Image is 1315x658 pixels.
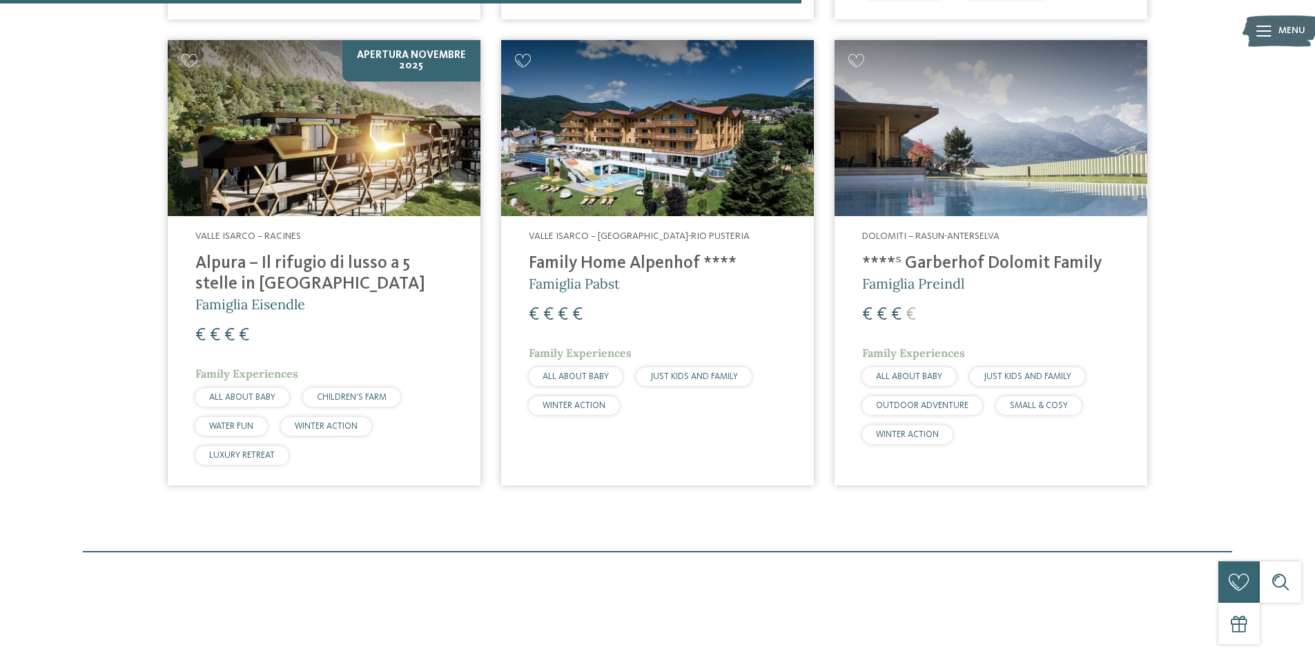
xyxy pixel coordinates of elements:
[209,422,253,431] span: WATER FUN
[862,306,873,324] span: €
[501,40,814,485] a: Cercate un hotel per famiglie? Qui troverete solo i migliori! Valle Isarco – [GEOGRAPHIC_DATA]-Ri...
[572,306,583,324] span: €
[862,231,1000,241] span: Dolomiti – Rasun-Anterselva
[543,306,554,324] span: €
[862,346,965,360] span: Family Experiences
[209,393,275,402] span: ALL ABOUT BABY
[168,40,480,485] a: Cercate un hotel per famiglie? Qui troverete solo i migliori! Apertura novembre 2025 Valle Isarco...
[529,306,539,324] span: €
[1010,401,1068,410] span: SMALL & COSY
[224,327,235,345] span: €
[835,40,1147,216] img: Cercate un hotel per famiglie? Qui troverete solo i migliori!
[877,306,887,324] span: €
[501,40,814,216] img: Family Home Alpenhof ****
[529,275,620,292] span: Famiglia Pabst
[195,231,301,241] span: Valle Isarco – Racines
[317,393,387,402] span: CHILDREN’S FARM
[195,296,305,313] span: Famiglia Eisendle
[529,231,750,241] span: Valle Isarco – [GEOGRAPHIC_DATA]-Rio Pusteria
[209,451,275,460] span: LUXURY RETREAT
[295,422,358,431] span: WINTER ACTION
[195,327,206,345] span: €
[543,372,609,381] span: ALL ABOUT BABY
[984,372,1071,381] span: JUST KIDS AND FAMILY
[862,275,964,292] span: Famiglia Preindl
[529,253,786,274] h4: Family Home Alpenhof ****
[862,253,1120,274] h4: ****ˢ Garberhof Dolomit Family
[876,401,968,410] span: OUTDOOR ADVENTURE
[239,327,249,345] span: €
[891,306,902,324] span: €
[558,306,568,324] span: €
[195,367,298,380] span: Family Experiences
[650,372,738,381] span: JUST KIDS AND FAMILY
[195,253,453,295] h4: Alpura – Il rifugio di lusso a 5 stelle in [GEOGRAPHIC_DATA]
[529,346,632,360] span: Family Experiences
[543,401,605,410] span: WINTER ACTION
[876,372,942,381] span: ALL ABOUT BABY
[876,430,939,439] span: WINTER ACTION
[168,40,480,216] img: Cercate un hotel per famiglie? Qui troverete solo i migliori!
[835,40,1147,485] a: Cercate un hotel per famiglie? Qui troverete solo i migliori! Dolomiti – Rasun-Anterselva ****ˢ G...
[210,327,220,345] span: €
[906,306,916,324] span: €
